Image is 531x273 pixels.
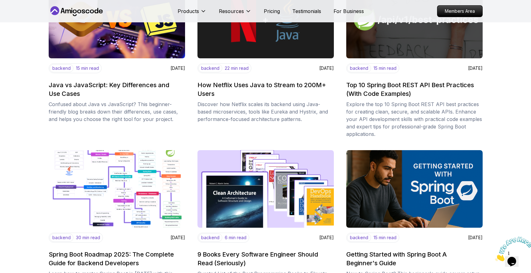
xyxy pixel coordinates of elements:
[178,7,199,15] p: Products
[170,65,185,71] p: [DATE]
[346,150,483,228] img: image
[346,81,479,98] h2: Top 10 Spring Boot REST API Best Practices (With Code Examples)
[493,234,531,264] iframe: chat widget
[219,7,244,15] p: Resources
[374,235,396,241] p: 15 min read
[319,235,334,241] p: [DATE]
[50,64,73,72] p: backend
[178,7,206,20] button: Products
[197,150,334,228] img: image
[225,235,246,241] p: 6 min read
[198,234,222,242] p: backend
[225,65,249,71] p: 22 min read
[49,150,185,228] img: image
[197,81,330,98] h2: How Netflix Uses Java to Stream to 200M+ Users
[49,81,181,98] h2: Java vs JavaScript: Key Differences and Use Cases
[170,235,185,241] p: [DATE]
[49,101,185,123] p: Confused about Java vs JavaScript? This beginner-friendly blog breaks down their differences, use...
[319,65,334,71] p: [DATE]
[334,7,364,15] a: For Business
[347,64,371,72] p: backend
[2,2,5,8] span: 1
[219,7,251,20] button: Resources
[468,65,483,71] p: [DATE]
[437,6,482,17] p: Members Area
[50,234,73,242] p: backend
[346,250,479,267] h2: Getting Started with Spring Boot A Beginner's Guide
[264,7,280,15] a: Pricing
[468,235,483,241] p: [DATE]
[292,7,321,15] a: Testimonials
[346,101,483,138] p: Explore the top 10 Spring Boot REST API best practices for creating clean, secure, and scalable A...
[347,234,371,242] p: backend
[2,2,41,27] img: Chat attention grabber
[437,5,483,17] a: Members Area
[374,65,396,71] p: 15 min read
[49,250,181,267] h2: Spring Boot Roadmap 2025: The Complete Guide for Backend Developers
[197,250,330,267] h2: 9 Books Every Software Engineer Should Read (Seriously)
[76,65,99,71] p: 15 min read
[76,235,100,241] p: 30 min read
[198,64,222,72] p: backend
[197,101,334,123] p: Discover how Netflix scales its backend using Java-based microservices, tools like Eureka and Hys...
